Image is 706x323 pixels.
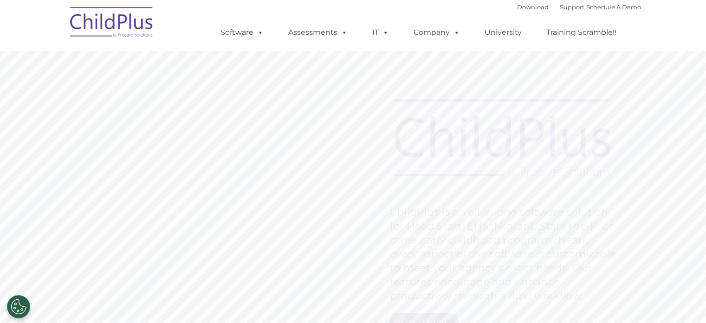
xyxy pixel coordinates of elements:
a: Schedule A Demo [586,3,641,11]
a: Software [211,23,273,42]
button: Cookies Settings [7,295,30,318]
a: IT [363,23,398,42]
a: Assessments [279,23,357,42]
img: ChildPlus by Procare Solutions [65,0,158,47]
rs-layer: ChildPlus is an all-in-one software solution for Head Start, EHS, Migrant, State Pre-K, or other ... [390,205,620,303]
a: Company [404,23,469,42]
a: University [475,23,531,42]
font: | [517,3,641,11]
a: Download [517,3,549,11]
a: Support [560,3,584,11]
a: Training Scramble!! [537,23,626,42]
